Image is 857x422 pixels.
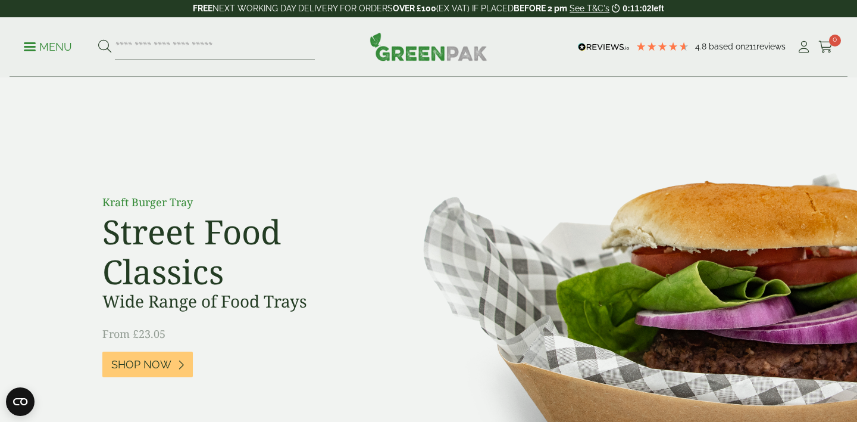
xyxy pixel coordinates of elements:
div: 4.79 Stars [636,41,689,52]
span: reviews [756,42,786,51]
a: 0 [818,38,833,56]
a: See T&C's [570,4,609,13]
span: 0 [829,35,841,46]
strong: BEFORE 2 pm [514,4,567,13]
i: My Account [796,41,811,53]
h3: Wide Range of Food Trays [102,291,370,312]
strong: OVER £100 [393,4,436,13]
span: left [652,4,664,13]
strong: FREE [193,4,212,13]
a: Shop Now [102,352,193,377]
p: Menu [24,40,72,54]
span: 4.8 [695,42,709,51]
span: Shop Now [111,358,171,371]
p: Kraft Burger Tray [102,194,370,210]
span: 0:11:02 [623,4,651,13]
i: Cart [818,41,833,53]
span: 211 [745,42,756,51]
a: Menu [24,40,72,52]
img: GreenPak Supplies [370,32,487,61]
img: REVIEWS.io [578,43,630,51]
button: Open CMP widget [6,387,35,416]
span: From £23.05 [102,327,165,341]
span: Based on [709,42,745,51]
h2: Street Food Classics [102,212,370,291]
